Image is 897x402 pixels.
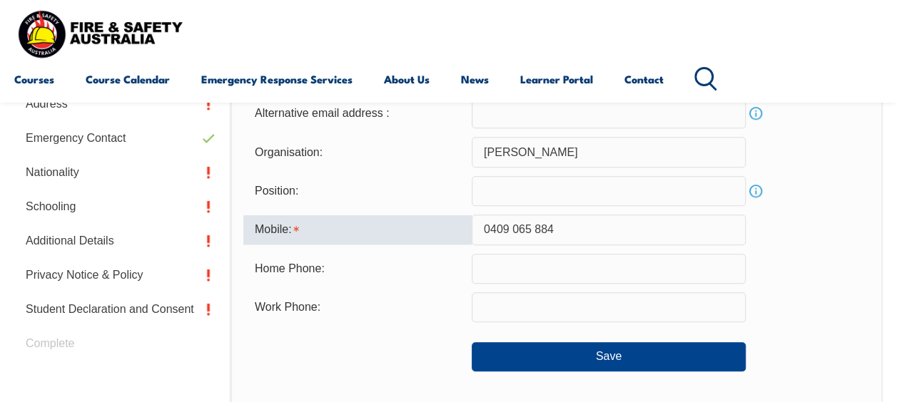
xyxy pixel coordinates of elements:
[14,292,223,326] a: Student Declaration and Consent
[746,181,766,201] a: Info
[201,62,353,96] a: Emergency Response Services
[746,103,766,123] a: Info
[14,258,223,292] a: Privacy Notice & Policy
[624,62,664,96] a: Contact
[243,177,472,205] div: Position:
[14,155,223,190] a: Nationality
[14,190,223,224] a: Schooling
[243,138,472,165] div: Organisation:
[461,62,489,96] a: News
[520,62,593,96] a: Learner Portal
[472,215,746,244] input: Mobile numbers must be numeric, 10 characters and contain no spaces.
[14,224,223,258] a: Additional Details
[243,255,472,282] div: Home Phone:
[472,292,746,322] input: Phone numbers must be numeric, 10 characters and contain no spaces.
[14,121,223,155] a: Emergency Contact
[243,215,472,244] div: Mobile is required.
[14,62,54,96] a: Courses
[384,62,430,96] a: About Us
[472,342,746,371] button: Save
[243,100,472,127] div: Alternative email address :
[243,294,472,321] div: Work Phone:
[86,62,170,96] a: Course Calendar
[14,87,223,121] a: Address
[472,254,746,284] input: Phone numbers must be numeric, 10 characters and contain no spaces.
